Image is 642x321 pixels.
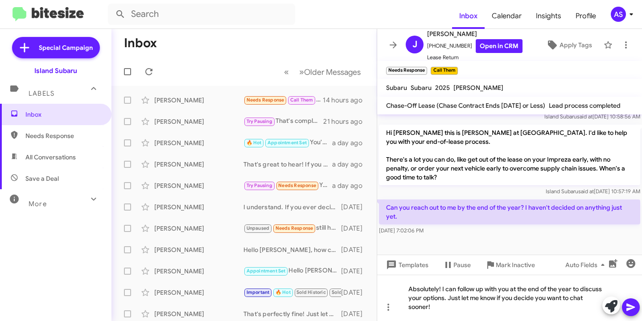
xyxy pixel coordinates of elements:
a: Open in CRM [476,39,523,53]
button: Mark Inactive [478,257,542,273]
div: Hello [PERSON_NAME], how can we help you? [243,245,341,254]
div: [PERSON_NAME] [154,309,243,318]
p: Hi [PERSON_NAME] this is [PERSON_NAME] at [GEOGRAPHIC_DATA]. I'd like to help you with your end-o... [379,125,640,185]
span: Island Subaru [DATE] 10:57:19 AM [546,188,640,195]
button: Pause [436,257,478,273]
div: a day ago [332,160,370,169]
div: Yes Ty I'll be in touch in a few months [243,180,332,191]
span: Mark Inactive [496,257,535,273]
div: still have time with lease [243,223,341,233]
small: Needs Response [386,67,427,75]
span: » [299,66,304,77]
div: [DATE] [341,203,370,211]
button: Next [294,63,366,81]
a: Insights [529,3,568,29]
span: Pause [453,257,471,273]
div: [PERSON_NAME] [154,245,243,254]
span: Appointment Set [267,140,307,146]
div: You're welcome! Looking forward to seeing you on the 20th at 2:00 PM. [243,138,332,148]
div: [DATE] [341,224,370,233]
a: Calendar [485,3,529,29]
span: Call Them [290,97,313,103]
span: Subaru [386,84,407,92]
div: That's completely understandable! If you're considering selling your vehicle in the future, let u... [243,116,323,126]
span: Sold Responded Historic [332,289,388,295]
span: 🔥 Hot [276,289,291,295]
div: Island Subaru [34,66,77,75]
span: Auto Fields [565,257,608,273]
span: « [284,66,289,77]
span: 2025 [435,84,450,92]
span: Chase-Off Lease (Chase Contract Ends [DATE] or Less) [386,102,545,110]
div: [PERSON_NAME] [154,224,243,233]
a: Profile [568,3,603,29]
div: Hello [PERSON_NAME], as per [PERSON_NAME], we are not interested in the Outback. [243,266,341,276]
span: Labels [29,89,54,98]
div: [PERSON_NAME] [154,267,243,276]
div: That's perfectly fine! If you have any questions in the future or change your mind, feel free to ... [243,287,341,297]
span: Inbox [25,110,101,119]
div: [PERSON_NAME] [154,288,243,297]
div: a day ago [332,138,370,147]
input: Search [108,4,295,25]
div: [PERSON_NAME] [154,181,243,190]
span: Subaru [411,84,432,92]
div: [PERSON_NAME] [154,138,243,147]
span: J [412,37,417,52]
p: Can you reach out to me by the end of the year? I haven't decided on anything just yet. [379,199,640,224]
span: Appointment Set [247,268,286,274]
span: [PERSON_NAME] [453,84,503,92]
span: Unpaused [247,225,270,231]
nav: Page navigation example [279,63,366,81]
span: Lease Return [427,53,523,62]
span: Island Subaru [DATE] 10:58:56 AM [544,113,640,120]
h1: Inbox [124,36,157,50]
div: [DATE] [341,309,370,318]
div: [DATE] [341,288,370,297]
span: 🔥 Hot [247,140,262,146]
small: Call Them [431,67,457,75]
div: AS [611,7,626,22]
div: [PERSON_NAME] [154,96,243,105]
span: said at [578,188,594,195]
span: said at [577,113,593,120]
div: That's great to hear! If you have any questions or need assistance with your current vehicle, fee... [243,160,332,169]
span: All Conversations [25,153,76,162]
div: [PERSON_NAME] [154,117,243,126]
div: Can you reach out to me by the end of the year? I haven't decided on anything just yet. [243,95,323,105]
span: Try Pausing [247,118,272,124]
span: [PERSON_NAME] [427,28,523,39]
div: [DATE] [341,245,370,254]
span: Needs Response [247,97,284,103]
button: Apply Tags [538,37,599,53]
span: Older Messages [304,67,361,77]
span: Try Pausing [247,183,272,188]
div: a day ago [332,181,370,190]
div: 14 hours ago [323,96,370,105]
span: [DATE] 7:02:06 PM [379,227,424,234]
div: [PERSON_NAME] [154,203,243,211]
span: Templates [384,257,428,273]
span: Lead process completed [549,102,621,110]
span: Apply Tags [560,37,592,53]
div: That's perfectly fine! Just let me know when you're ready, and we can set up an appointment to di... [243,309,341,318]
span: Important [247,289,270,295]
a: Special Campaign [12,37,100,58]
button: Auto Fields [558,257,615,273]
span: Sold Historic [296,289,326,295]
div: I understand. If you ever decide to sell your vehicle or have questions in the future, feel free ... [243,203,341,211]
button: Templates [377,257,436,273]
span: Save a Deal [25,174,59,183]
span: Needs Response [276,225,313,231]
div: [DATE] [341,267,370,276]
span: Special Campaign [39,43,93,52]
div: Absolutely! I can follow up with you at the end of the year to discuss your options. Just let me ... [377,275,642,321]
a: Inbox [452,3,485,29]
span: [PHONE_NUMBER] [427,39,523,53]
span: Needs Response [25,131,101,140]
button: Previous [279,63,294,81]
div: [PERSON_NAME] [154,160,243,169]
